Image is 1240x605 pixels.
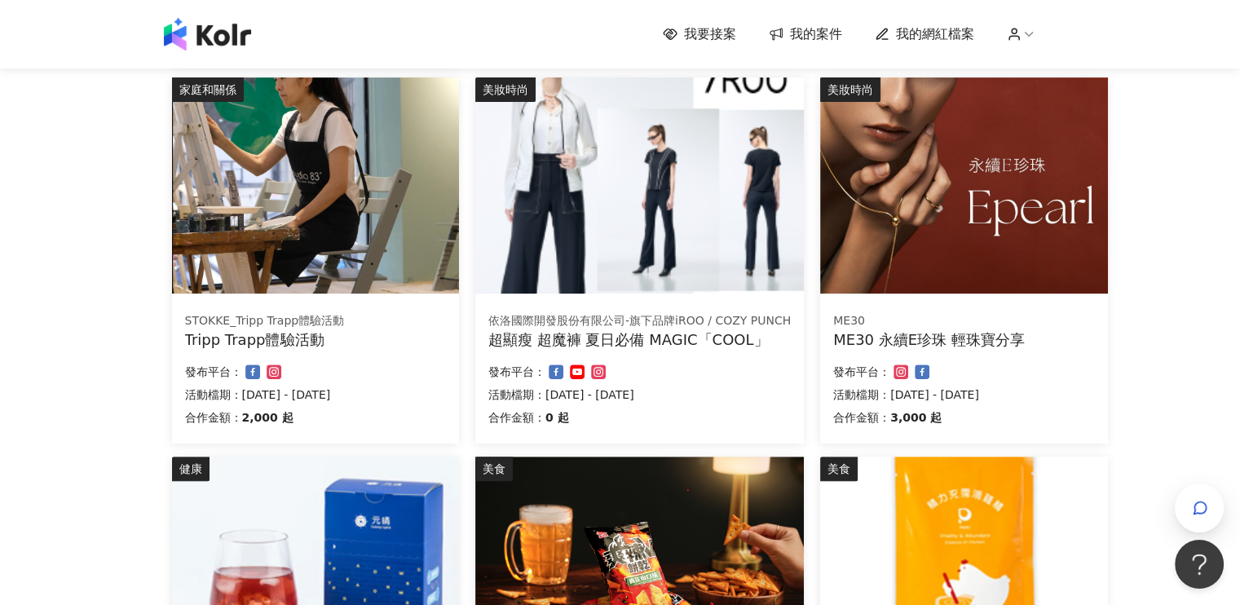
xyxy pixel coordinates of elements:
[475,77,804,294] img: ONE TONE彩虹衣
[488,408,545,427] p: 合作金額：
[185,362,242,382] p: 發布平台：
[488,385,791,404] p: 活動檔期：[DATE] - [DATE]
[172,77,244,102] div: 家庭和關係
[185,385,446,404] p: 活動檔期：[DATE] - [DATE]
[820,77,1107,294] img: ME30 永續E珍珠 系列輕珠寶
[172,77,459,294] img: 坐上tripp trapp、體驗專注繪畫創作
[1175,540,1224,589] iframe: Help Scout Beacon - Open
[820,457,858,481] div: 美食
[833,313,1094,329] div: ME30
[875,25,974,43] a: 我的網紅檔案
[890,408,942,427] p: 3,000 起
[164,18,251,51] img: logo
[242,408,293,427] p: 2,000 起
[545,408,569,427] p: 0 起
[663,25,736,43] a: 我要接案
[172,457,210,481] div: 健康
[833,385,1094,404] p: 活動檔期：[DATE] - [DATE]
[488,329,791,350] div: 超顯瘦 超魔褲 夏日必備 MAGIC「COOL」
[820,77,880,102] div: 美妝時尚
[833,408,890,427] p: 合作金額：
[488,313,791,329] div: 依洛國際開發股份有限公司-旗下品牌iROO / COZY PUNCH
[475,77,536,102] div: 美妝時尚
[833,329,1094,350] div: ME30 永續E珍珠 輕珠寶分享
[684,25,736,43] span: 我要接案
[475,457,513,481] div: 美食
[790,25,842,43] span: 我的案件
[185,313,446,329] div: STOKKE_Tripp Trapp體驗活動
[488,362,545,382] p: 發布平台：
[185,408,242,427] p: 合作金額：
[185,329,446,350] div: Tripp Trapp體驗活動
[769,25,842,43] a: 我的案件
[833,362,890,382] p: 發布平台：
[896,25,974,43] span: 我的網紅檔案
